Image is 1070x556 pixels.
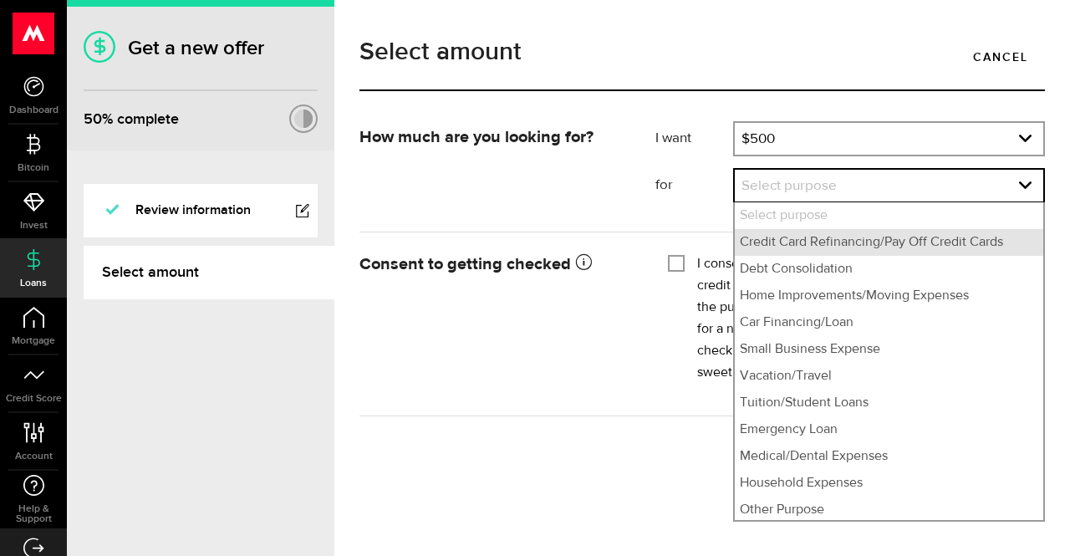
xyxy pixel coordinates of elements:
[84,105,179,135] div: % complete
[735,202,1043,229] li: Select purpose
[735,229,1043,256] li: Credit Card Refinancing/Pay Off Credit Cards
[735,309,1043,336] li: Car Financing/Loan
[655,176,733,196] label: for
[735,336,1043,363] li: Small Business Expense
[655,129,733,149] label: I want
[735,497,1043,523] li: Other Purpose
[359,256,592,273] strong: Consent to getting checked
[697,253,1032,384] label: I consent to Mogo using my personal information to get a credit score or report from a credit rep...
[735,363,1043,390] li: Vacation/Travel
[735,390,1043,416] li: Tuition/Student Loans
[84,246,334,299] a: Select amount
[956,39,1045,74] a: Cancel
[735,283,1043,309] li: Home Improvements/Moving Expenses
[735,443,1043,470] li: Medical/Dental Expenses
[13,7,64,57] button: Open LiveChat chat widget
[735,416,1043,443] li: Emergency Loan
[668,253,685,270] input: I consent to Mogo using my personal information to get a credit score or report from a credit rep...
[359,129,594,145] strong: How much are you looking for?
[84,36,318,60] h1: Get a new offer
[735,470,1043,497] li: Household Expenses
[84,184,318,237] a: Review information
[735,123,1043,155] a: expand select
[84,110,102,128] span: 50
[735,256,1043,283] li: Debt Consolidation
[359,39,1045,64] h1: Select amount
[735,170,1043,201] a: expand select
